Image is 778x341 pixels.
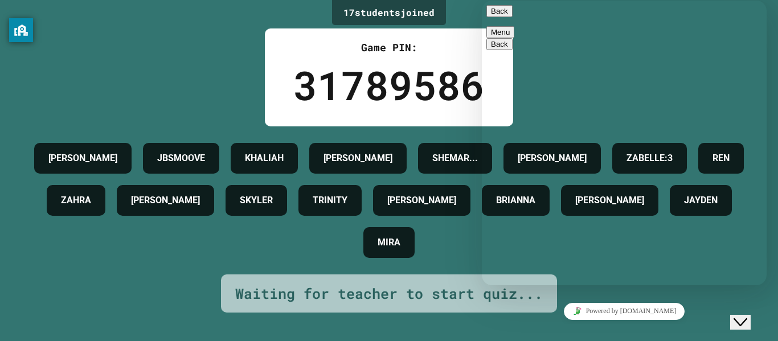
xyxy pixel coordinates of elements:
[61,194,91,207] h4: ZAHRA
[324,151,392,165] h4: [PERSON_NAME]
[313,194,347,207] h4: TRINITY
[240,194,273,207] h4: SKYLER
[245,151,284,165] h4: KHALIAH
[730,295,767,330] iframe: chat widget
[48,151,117,165] h4: [PERSON_NAME]
[378,236,400,249] h4: MIRA
[157,151,205,165] h4: JBSMOOVE
[235,283,543,305] div: Waiting for teacher to start quiz...
[482,1,767,285] iframe: chat widget
[482,298,767,324] iframe: chat widget
[293,55,485,115] div: 31789586
[293,40,485,55] div: Game PIN:
[9,18,33,42] button: privacy banner
[387,194,456,207] h4: [PERSON_NAME]
[432,151,478,165] h4: SHEMAR...
[131,194,200,207] h4: [PERSON_NAME]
